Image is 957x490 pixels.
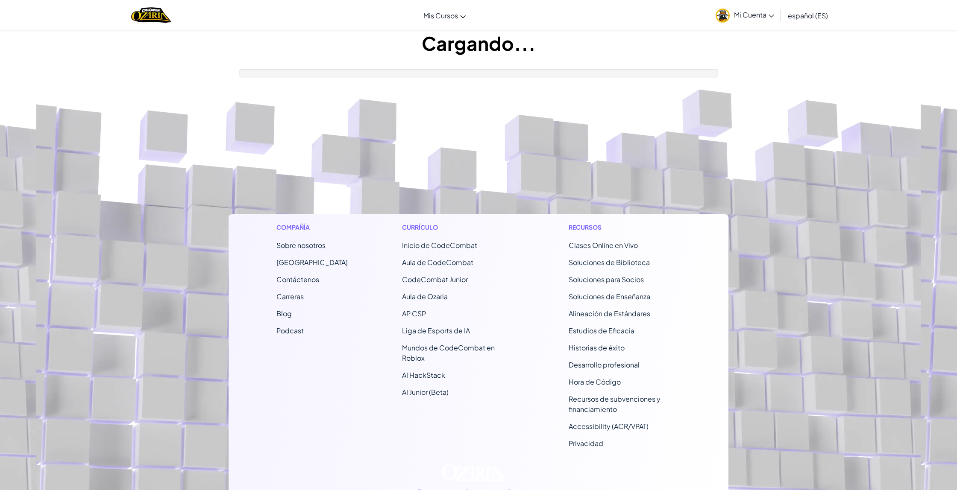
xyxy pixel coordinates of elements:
[402,275,468,284] a: CodeCombat Junior
[442,464,506,481] img: Ozaria logo
[276,292,304,301] a: Carreras
[402,343,495,362] a: Mundos de CodeCombat en Roblox
[569,377,621,386] a: Hora de Código
[423,11,458,20] span: Mis Cursos
[716,9,730,23] img: avatar
[569,292,650,301] a: Soluciones de Enseñanza
[276,275,319,284] span: Contáctenos
[402,326,470,335] a: Liga de Esports de IA
[569,360,640,369] a: Desarrollo profesional
[402,258,473,267] a: Aula de CodeCombat
[402,388,449,397] a: AI Junior (Beta)
[402,292,448,301] a: Aula de Ozaria
[276,326,304,335] a: Podcast
[788,11,828,20] span: español (ES)
[569,343,625,352] a: Historias de éxito
[784,4,832,27] a: español (ES)
[569,275,644,284] a: Soluciones para Socios
[569,223,681,232] h1: Recursos
[569,258,650,267] a: Soluciones de Biblioteca
[276,309,292,318] a: Blog
[711,2,778,29] a: Mi Cuenta
[276,223,348,232] h1: Compañía
[569,326,634,335] a: Estudios de Eficacia
[402,241,477,250] span: Inicio de CodeCombat
[276,241,326,250] a: Sobre nosotros
[402,370,445,379] a: AI HackStack
[569,394,661,414] a: Recursos de subvenciones y financiamiento
[402,223,514,232] h1: Currículo
[131,6,171,24] a: Ozaria by CodeCombat logo
[569,309,650,318] a: Alineación de Estándares
[419,4,470,27] a: Mis Cursos
[131,6,171,24] img: Home
[402,309,426,318] a: AP CSP
[569,241,638,250] a: Clases Online en Vivo
[569,439,603,448] a: Privacidad
[569,422,649,431] a: Accessibility (ACR/VPAT)
[734,10,774,19] span: Mi Cuenta
[276,258,348,267] a: [GEOGRAPHIC_DATA]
